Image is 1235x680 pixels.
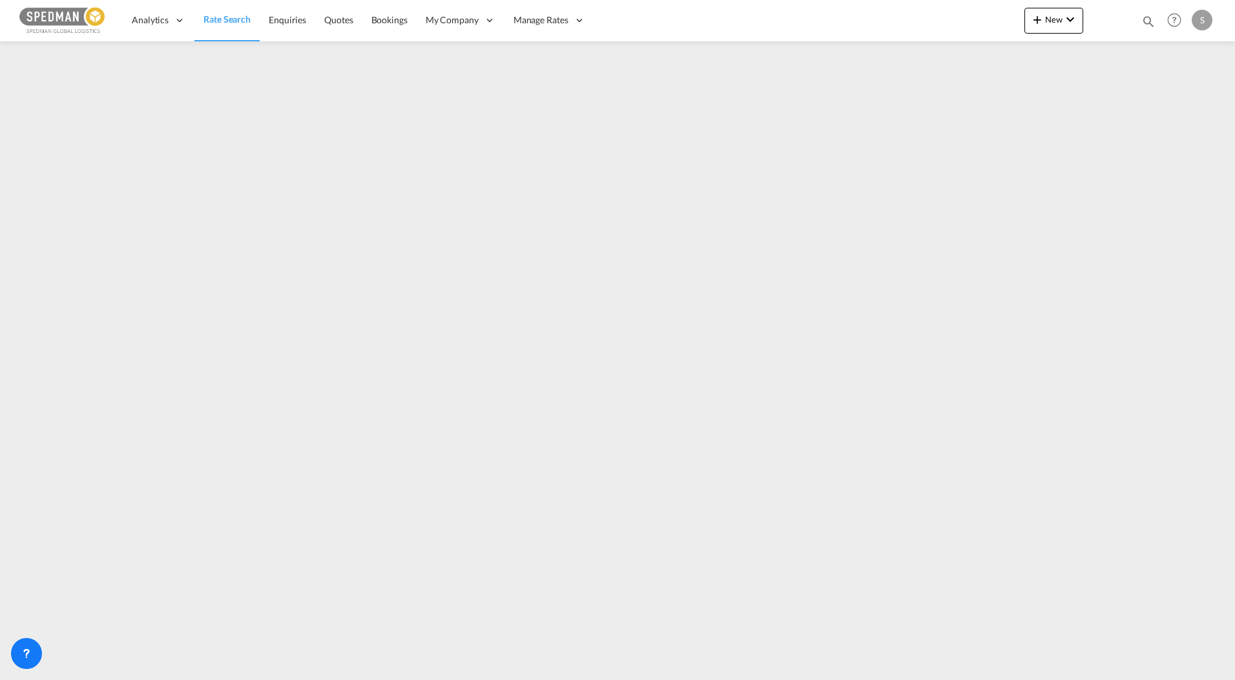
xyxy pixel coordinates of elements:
[132,14,169,27] span: Analytics
[514,14,568,27] span: Manage Rates
[1030,12,1045,27] md-icon: icon-plus 400-fg
[269,14,306,25] span: Enquiries
[1024,8,1083,34] button: icon-plus 400-fgNewicon-chevron-down
[1030,14,1078,25] span: New
[1141,14,1156,34] div: icon-magnify
[1192,10,1212,30] div: S
[426,14,479,27] span: My Company
[1063,12,1078,27] md-icon: icon-chevron-down
[324,14,353,25] span: Quotes
[371,14,408,25] span: Bookings
[1141,14,1156,28] md-icon: icon-magnify
[19,6,107,35] img: c12ca350ff1b11efb6b291369744d907.png
[1163,9,1185,31] span: Help
[1163,9,1192,32] div: Help
[203,14,251,25] span: Rate Search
